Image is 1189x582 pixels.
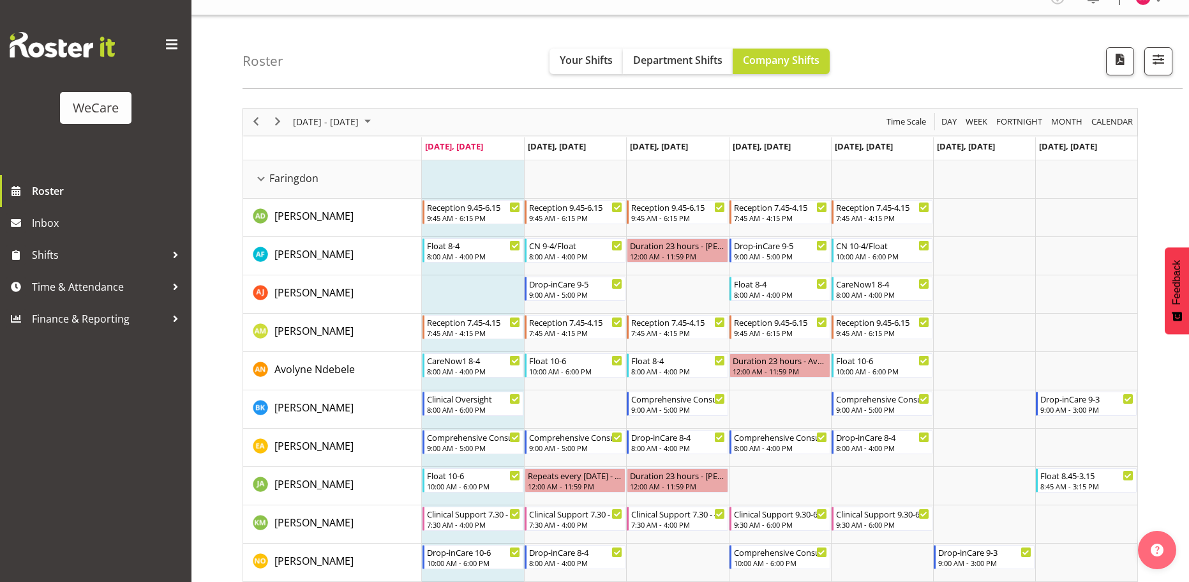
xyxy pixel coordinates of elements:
[427,558,520,568] div: 10:00 AM - 6:00 PM
[274,400,354,415] a: [PERSON_NAME]
[835,141,893,152] span: [DATE], [DATE]
[550,49,623,74] button: Your Shifts
[243,390,422,429] td: Brian Ko resource
[1040,404,1133,415] div: 9:00 AM - 3:00 PM
[73,98,119,118] div: WeCare
[631,431,724,443] div: Drop-inCare 8-4
[423,545,523,569] div: Natasha Ottley"s event - Drop-inCare 10-6 Begin From Monday, October 6, 2025 at 10:00:00 AM GMT+1...
[274,362,355,377] a: Avolyne Ndebele
[631,443,724,453] div: 8:00 AM - 4:00 PM
[423,238,523,263] div: Alex Ferguson"s event - Float 8-4 Begin From Monday, October 6, 2025 at 8:00:00 AM GMT+13:00 Ends...
[1089,114,1135,130] button: Month
[631,366,724,376] div: 8:00 AM - 4:00 PM
[529,289,622,300] div: 9:00 AM - 5:00 PM
[832,200,932,224] div: Aleea Devenport"s event - Reception 7.45-4.15 Begin From Friday, October 10, 2025 at 7:45:00 AM G...
[32,277,166,296] span: Time & Attendance
[836,201,929,213] div: Reception 7.45-4.15
[1036,392,1137,416] div: Brian Ko"s event - Drop-inCare 9-3 Begin From Sunday, October 12, 2025 at 9:00:00 AM GMT+13:00 En...
[734,289,827,300] div: 8:00 AM - 4:00 PM
[427,366,520,376] div: 8:00 AM - 4:00 PM
[274,209,354,223] span: [PERSON_NAME]
[274,208,354,224] a: [PERSON_NAME]
[836,404,929,415] div: 9:00 AM - 5:00 PM
[274,439,354,453] span: [PERSON_NAME]
[528,481,622,491] div: 12:00 AM - 11:59 PM
[427,316,520,328] div: Reception 7.45-4.15
[630,239,724,252] div: Duration 23 hours - [PERSON_NAME]
[274,401,354,415] span: [PERSON_NAME]
[733,141,791,152] span: [DATE], [DATE]
[733,354,827,367] div: Duration 23 hours - Avolyne Ndebele
[1171,260,1183,305] span: Feedback
[529,443,622,453] div: 9:00 AM - 5:00 PM
[274,286,354,300] span: [PERSON_NAME]
[243,314,422,352] td: Antonia Mao resource
[423,468,523,493] div: Jane Arps"s event - Float 10-6 Begin From Monday, October 6, 2025 at 10:00:00 AM GMT+13:00 Ends A...
[423,392,523,416] div: Brian Ko"s event - Clinical Oversight Begin From Monday, October 6, 2025 at 8:00:00 AM GMT+13:00 ...
[885,114,929,130] button: Time Scale
[836,507,929,520] div: Clinical Support 9.30-6
[1049,114,1085,130] button: Timeline Month
[292,114,360,130] span: [DATE] - [DATE]
[631,404,724,415] div: 9:00 AM - 5:00 PM
[995,114,1043,130] span: Fortnight
[630,469,724,482] div: Duration 23 hours - [PERSON_NAME]
[734,519,827,530] div: 9:30 AM - 6:00 PM
[427,469,520,482] div: Float 10-6
[630,251,724,261] div: 12:00 AM - 11:59 PM
[734,507,827,520] div: Clinical Support 9.30-6
[529,328,622,338] div: 7:45 AM - 4:15 PM
[938,558,1031,568] div: 9:00 AM - 3:00 PM
[274,515,354,530] a: [PERSON_NAME]
[832,507,932,531] div: Kishendri Moodley"s event - Clinical Support 9.30-6 Begin From Friday, October 10, 2025 at 9:30:0...
[631,316,724,328] div: Reception 7.45-4.15
[631,201,724,213] div: Reception 9.45-6.15
[427,519,520,530] div: 7:30 AM - 4:00 PM
[274,438,354,454] a: [PERSON_NAME]
[32,245,166,264] span: Shifts
[529,277,622,290] div: Drop-inCare 9-5
[832,315,932,339] div: Antonia Mao"s event - Reception 9.45-6.15 Begin From Friday, October 10, 2025 at 9:45:00 AM GMT+1...
[529,316,622,328] div: Reception 7.45-4.15
[427,431,520,443] div: Comprehensive Consult 9-5
[243,352,422,390] td: Avolyne Ndebele resource
[630,481,724,491] div: 12:00 AM - 11:59 PM
[631,213,724,223] div: 9:45 AM - 6:15 PM
[734,201,827,213] div: Reception 7.45-4.15
[836,239,929,252] div: CN 10-4/Float
[627,200,728,224] div: Aleea Devenport"s event - Reception 9.45-6.15 Begin From Wednesday, October 8, 2025 at 9:45:00 AM...
[836,519,929,530] div: 9:30 AM - 6:00 PM
[964,114,990,130] button: Timeline Week
[1090,114,1134,130] span: calendar
[243,199,422,237] td: Aleea Devenport resource
[631,354,724,367] div: Float 8-4
[427,201,520,213] div: Reception 9.45-6.15
[734,316,827,328] div: Reception 9.45-6.15
[427,507,520,520] div: Clinical Support 7.30 - 4
[627,468,728,493] div: Jane Arps"s event - Duration 23 hours - Jane Arps Begin From Wednesday, October 8, 2025 at 12:00:...
[627,353,728,378] div: Avolyne Ndebele"s event - Float 8-4 Begin From Wednesday, October 8, 2025 at 8:00:00 AM GMT+13:00...
[1040,481,1133,491] div: 8:45 AM - 3:15 PM
[836,328,929,338] div: 9:45 AM - 6:15 PM
[427,404,520,415] div: 8:00 AM - 6:00 PM
[529,558,622,568] div: 8:00 AM - 4:00 PM
[836,251,929,261] div: 10:00 AM - 6:00 PM
[274,553,354,569] a: [PERSON_NAME]
[729,200,830,224] div: Aleea Devenport"s event - Reception 7.45-4.15 Begin From Thursday, October 9, 2025 at 7:45:00 AM ...
[623,49,733,74] button: Department Shifts
[733,49,830,74] button: Company Shifts
[243,54,283,68] h4: Roster
[836,392,929,405] div: Comprehensive Consult 9-5
[267,109,288,135] div: next period
[836,277,929,290] div: CareNow1 8-4
[427,239,520,252] div: Float 8-4
[1039,141,1097,152] span: [DATE], [DATE]
[832,353,932,378] div: Avolyne Ndebele"s event - Float 10-6 Begin From Friday, October 10, 2025 at 10:00:00 AM GMT+13:00...
[529,213,622,223] div: 9:45 AM - 6:15 PM
[836,431,929,443] div: Drop-inCare 8-4
[32,181,185,201] span: Roster
[427,443,520,453] div: 9:00 AM - 5:00 PM
[525,468,625,493] div: Jane Arps"s event - Repeats every tuesday - Jane Arps Begin From Tuesday, October 7, 2025 at 12:0...
[274,362,355,376] span: Avolyne Ndebele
